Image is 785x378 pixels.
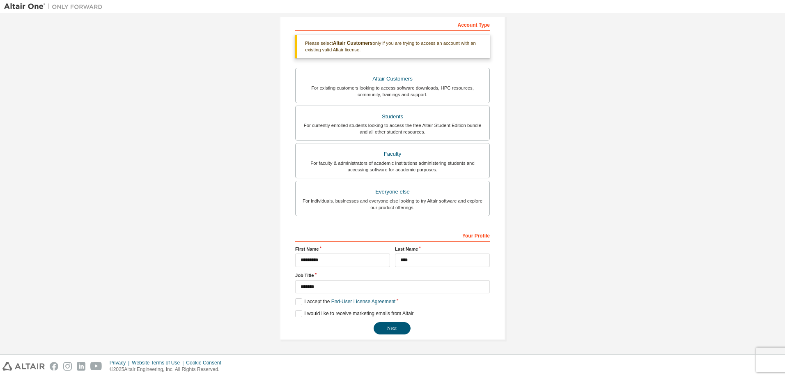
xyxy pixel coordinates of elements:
img: facebook.svg [50,362,58,371]
div: Everyone else [301,186,484,198]
label: Job Title [295,272,490,279]
b: Altair Customers [333,40,373,46]
div: Your Profile [295,228,490,242]
div: For individuals, businesses and everyone else looking to try Altair software and explore our prod... [301,198,484,211]
div: Account Type [295,18,490,31]
div: Cookie Consent [186,360,226,366]
label: I accept the [295,298,395,305]
div: Altair Customers [301,73,484,85]
img: altair_logo.svg [2,362,45,371]
p: © 2025 Altair Engineering, Inc. All Rights Reserved. [110,366,226,373]
div: Faculty [301,148,484,160]
div: Students [301,111,484,122]
div: Privacy [110,360,132,366]
div: Website Terms of Use [132,360,186,366]
img: linkedin.svg [77,362,85,371]
label: I would like to receive marketing emails from Altair [295,310,413,317]
img: instagram.svg [63,362,72,371]
div: For faculty & administrators of academic institutions administering students and accessing softwa... [301,160,484,173]
label: First Name [295,246,390,252]
div: For currently enrolled students looking to access the free Altair Student Edition bundle and all ... [301,122,484,135]
button: Next [374,322,411,334]
div: For existing customers looking to access software downloads, HPC resources, community, trainings ... [301,85,484,98]
img: Altair One [4,2,107,11]
a: End-User License Agreement [331,299,396,304]
label: Last Name [395,246,490,252]
div: Please select only if you are trying to access an account with an existing valid Altair license. [295,35,490,58]
img: youtube.svg [90,362,102,371]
